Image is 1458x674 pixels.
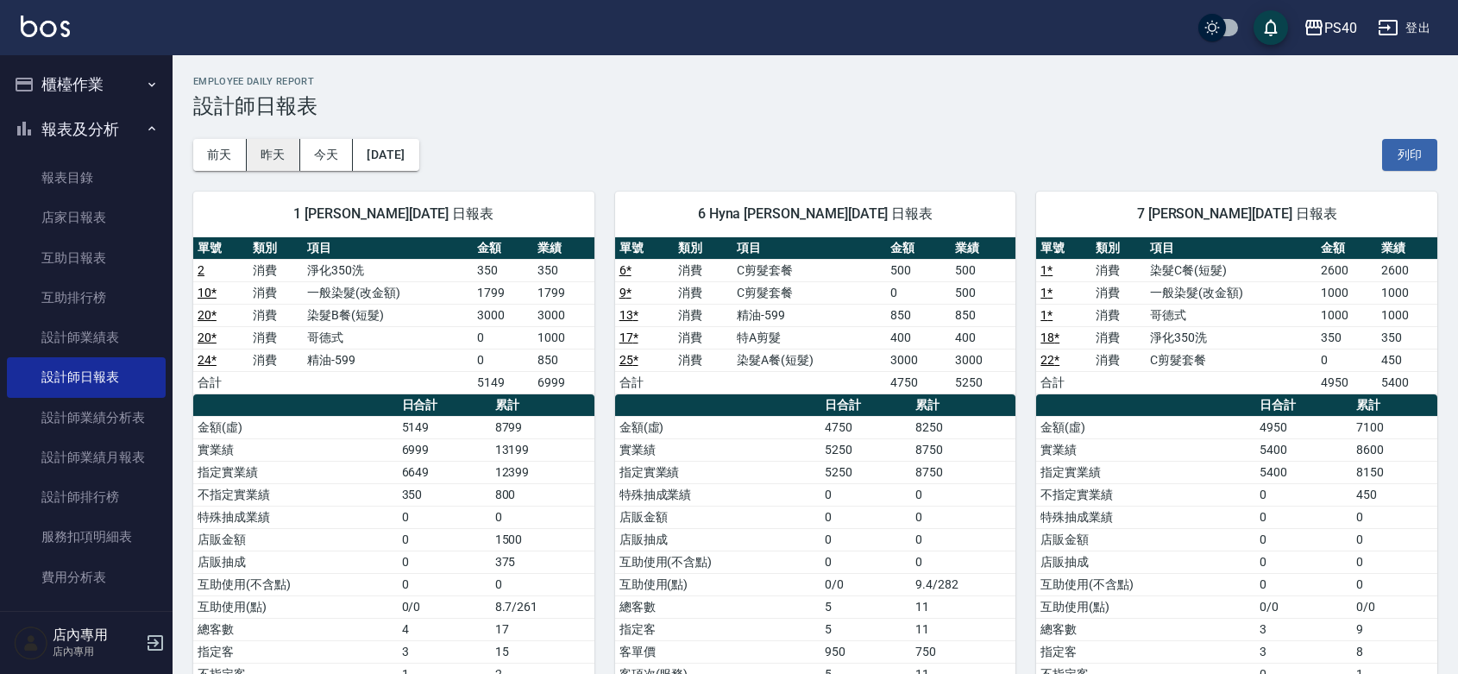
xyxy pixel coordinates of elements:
td: 8750 [911,438,1015,461]
td: 12399 [491,461,594,483]
td: 450 [1377,349,1437,371]
td: 0 [1352,573,1437,595]
td: 0 [1255,483,1352,506]
a: 設計師業績月報表 [7,438,166,477]
td: 店販金額 [1036,528,1255,551]
td: 染髮C餐(短髮) [1146,259,1316,281]
td: 1000 [1317,304,1377,326]
td: 0 [820,506,911,528]
td: 金額(虛) [193,416,398,438]
a: 設計師業績表 [7,318,166,357]
td: 消費 [674,259,732,281]
td: 消費 [674,304,732,326]
a: 設計師排行榜 [7,477,166,517]
td: 不指定實業績 [1036,483,1255,506]
td: 850 [886,304,951,326]
span: 6 Hyna [PERSON_NAME][DATE] 日報表 [636,205,996,223]
td: 350 [1377,326,1437,349]
td: 8 [1352,640,1437,663]
h5: 店內專用 [53,627,141,644]
td: 5400 [1255,438,1352,461]
th: 金額 [473,237,533,260]
span: 7 [PERSON_NAME][DATE] 日報表 [1057,205,1417,223]
td: 5 [820,595,911,618]
td: 6649 [398,461,491,483]
td: 0 [473,326,533,349]
td: 總客數 [615,595,820,618]
button: 今天 [300,139,354,171]
td: 0 [1255,551,1352,573]
td: 3000 [473,304,533,326]
td: 不指定實業績 [193,483,398,506]
td: 8150 [1352,461,1437,483]
td: 消費 [248,259,304,281]
td: 消費 [674,326,732,349]
th: 累計 [491,394,594,417]
a: 服務扣項明細表 [7,517,166,557]
td: 0 [820,551,911,573]
button: 櫃檯作業 [7,62,166,107]
td: 實業績 [193,438,398,461]
a: 費用分析表 [7,557,166,597]
td: 7100 [1352,416,1437,438]
td: 8600 [1352,438,1437,461]
table: a dense table [1036,237,1437,394]
td: 350 [1317,326,1377,349]
td: 店販金額 [193,528,398,551]
td: 5400 [1377,371,1437,394]
td: 0 [911,506,1015,528]
td: 500 [886,259,951,281]
td: 消費 [248,281,304,304]
td: 1799 [533,281,594,304]
td: 互助使用(不含點) [615,551,820,573]
td: 500 [951,281,1015,304]
h3: 設計師日報表 [193,94,1437,118]
td: 0 [911,483,1015,506]
td: 店販抽成 [193,551,398,573]
td: 特殊抽成業績 [615,483,820,506]
td: 1000 [1377,281,1437,304]
td: 0 [491,506,594,528]
td: 950 [820,640,911,663]
td: 總客數 [193,618,398,640]
td: 指定客 [1036,640,1255,663]
td: 金額(虛) [615,416,820,438]
td: 5 [820,618,911,640]
th: 業績 [533,237,594,260]
td: 3000 [951,349,1015,371]
td: 2600 [1317,259,1377,281]
div: PS40 [1324,17,1357,39]
td: 8750 [911,461,1015,483]
td: 總客數 [1036,618,1255,640]
td: 指定客 [193,640,398,663]
td: 實業績 [1036,438,1255,461]
td: 5250 [951,371,1015,394]
td: 9.4/282 [911,573,1015,595]
td: 4750 [886,371,951,394]
td: 350 [473,259,533,281]
td: 750 [911,640,1015,663]
td: 精油-599 [303,349,473,371]
th: 項目 [303,237,473,260]
th: 單號 [193,237,248,260]
table: a dense table [615,237,1016,394]
span: 1 [PERSON_NAME][DATE] 日報表 [214,205,574,223]
th: 金額 [886,237,951,260]
button: PS40 [1297,10,1364,46]
td: 哥德式 [303,326,473,349]
th: 日合計 [1255,394,1352,417]
td: 1000 [1377,304,1437,326]
td: 消費 [1091,281,1147,304]
td: 1000 [1317,281,1377,304]
th: 業績 [951,237,1015,260]
td: 5149 [398,416,491,438]
button: 列印 [1382,139,1437,171]
a: 設計師日報表 [7,357,166,397]
td: 0 [1255,528,1352,551]
td: 特殊抽成業績 [1036,506,1255,528]
a: 2 [198,263,204,277]
td: 店販抽成 [615,528,820,551]
td: 0 [473,349,533,371]
td: 0 [1317,349,1377,371]
td: 0/0 [398,595,491,618]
